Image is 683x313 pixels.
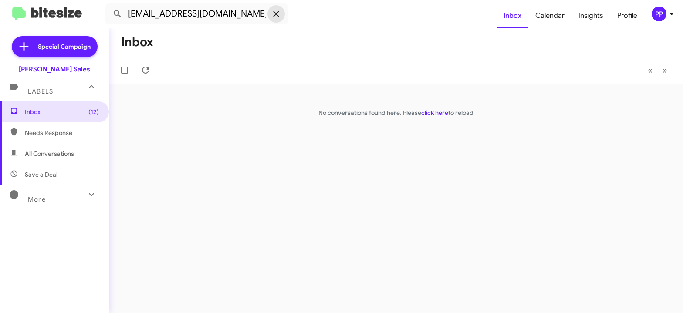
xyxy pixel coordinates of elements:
nav: Page navigation example [643,61,673,79]
span: « [648,65,653,76]
span: Inbox [25,108,99,116]
button: PP [644,7,673,21]
span: Labels [28,88,53,95]
a: Insights [571,3,610,28]
h1: Inbox [121,35,153,49]
span: Special Campaign [38,42,91,51]
a: Special Campaign [12,36,98,57]
div: PP [652,7,666,21]
span: More [28,195,46,203]
a: Calendar [528,3,571,28]
p: No conversations found here. Please to reload [109,108,683,117]
a: click here [421,109,448,117]
input: Search [105,3,288,24]
a: Inbox [497,3,528,28]
span: All Conversations [25,149,74,158]
span: Needs Response [25,128,99,137]
button: Next [657,61,673,79]
span: Save a Deal [25,170,57,179]
a: Profile [610,3,644,28]
span: » [663,65,667,76]
div: [PERSON_NAME] Sales [19,65,90,74]
span: (12) [88,108,99,116]
button: Previous [642,61,658,79]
